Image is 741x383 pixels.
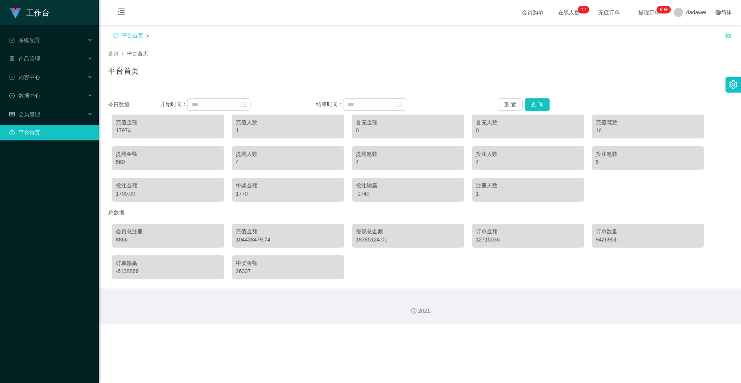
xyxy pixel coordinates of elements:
[411,308,416,314] i: 图标: copyright
[584,6,586,13] p: 2
[525,98,550,111] button: 查 询
[594,10,624,15] span: 充值订单
[9,9,49,15] a: 工作台
[578,6,589,13] sup: 12
[356,228,460,236] div: 提现总金额
[116,127,220,135] div: 17974
[596,127,700,135] div: 16
[596,118,700,127] div: 充值笔数
[634,10,664,15] span: 提现订单
[116,158,220,166] div: 560
[9,111,40,117] span: 会员管理
[236,259,340,267] div: 中奖金额
[145,34,150,38] i: 图标: close
[476,158,580,166] div: 4
[476,236,580,244] div: 12715036
[596,228,700,236] div: 订单数量
[596,150,700,158] div: 投注笔数
[476,150,580,158] div: 投注人数
[105,307,735,315] div: 2021
[127,50,148,56] span: 平台首页
[116,182,220,190] div: 投注金额
[108,65,139,77] h1: 平台首页
[9,74,40,80] span: 内容中心
[498,98,523,111] button: 重 置
[356,127,460,135] div: 0
[236,118,340,127] div: 充值人数
[476,127,580,135] div: 0
[108,206,732,220] div: 总数据
[9,125,93,140] a: 图标: dashboard平台首页
[9,74,15,80] i: 图标: profile
[108,50,119,56] span: 首页
[476,190,580,198] div: 1
[122,50,123,56] span: /
[725,31,732,38] i: 图标: unlock
[9,56,40,62] span: 产品管理
[236,228,340,236] div: 充值金额
[236,190,340,198] div: 1770
[26,0,49,25] h1: 工作台
[236,127,340,135] div: 1
[108,101,160,109] div: 今日数据
[356,158,460,166] div: 4
[356,182,460,190] div: 投注输赢
[9,37,15,43] i: 图标: form
[476,182,580,190] div: 注册人数
[236,150,340,158] div: 提现人数
[356,118,460,127] div: 首充金额
[116,259,220,267] div: 订单输赢
[356,150,460,158] div: 提现笔数
[116,228,220,236] div: 会员总注册
[596,158,700,166] div: 5
[122,28,143,43] div: 平台首页
[236,236,340,244] div: 104438479.74
[581,6,584,13] p: 1
[9,93,40,99] span: 数据中心
[236,182,340,190] div: 中奖金额
[240,102,246,107] i: 图标: calendar
[236,267,340,275] div: 26337
[596,236,700,244] div: 9426951
[116,236,220,244] div: 8866
[554,10,584,15] span: 在线人数
[716,10,721,15] i: 图标: global
[396,102,402,107] i: 图标: calendar
[356,236,460,244] div: 18385124.01
[9,56,15,61] i: 图标: appstore-o
[113,33,118,38] i: 图标: sync
[116,150,220,158] div: 提现金额
[160,101,187,107] span: 开始时间：
[356,190,460,198] div: -1740
[108,0,134,25] i: 图标: menu-fold
[476,228,580,236] div: 订单金额
[657,6,671,13] sup: 926
[236,158,340,166] div: 4
[316,101,343,107] span: 结束时间：
[9,8,22,19] img: logo.9652507e.png
[9,111,15,117] i: 图标: table
[116,190,220,198] div: 1700.00
[9,93,15,98] i: 图标: check-circle-o
[9,37,40,43] span: 系统配置
[116,267,220,275] div: -6138866
[116,118,220,127] div: 充值金额
[729,80,738,89] i: 图标: setting
[476,118,580,127] div: 首充人数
